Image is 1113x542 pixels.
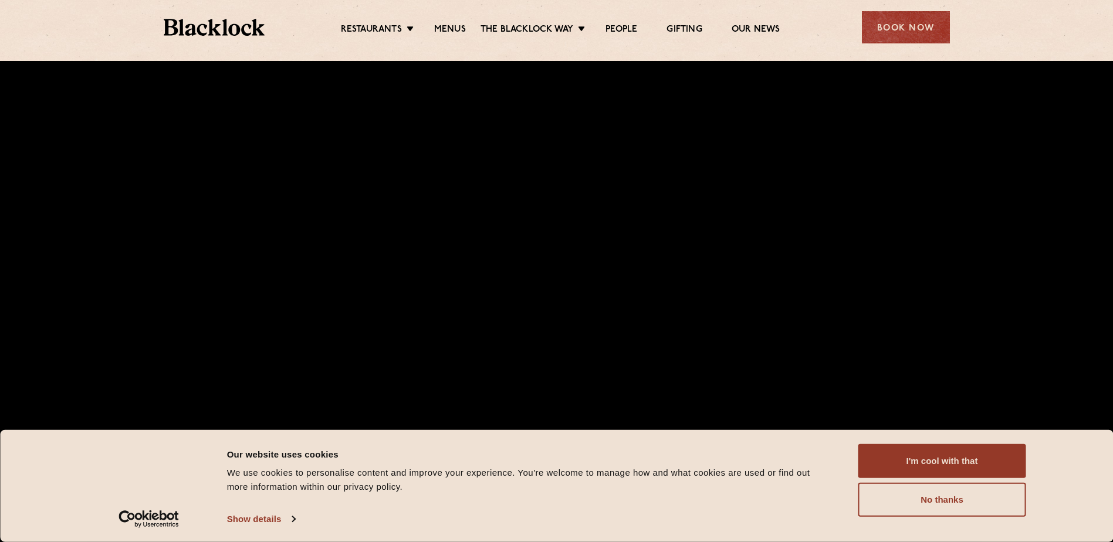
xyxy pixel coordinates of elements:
button: No thanks [858,483,1026,517]
a: Usercentrics Cookiebot - opens in a new window [97,510,200,528]
a: Menus [434,24,466,37]
a: Show details [227,510,295,528]
img: BL_Textured_Logo-footer-cropped.svg [164,19,265,36]
a: Gifting [667,24,702,37]
div: Book Now [862,11,950,43]
button: I'm cool with that [858,444,1026,478]
a: The Blacklock Way [481,24,573,37]
a: Restaurants [341,24,402,37]
div: We use cookies to personalise content and improve your experience. You're welcome to manage how a... [227,466,832,494]
a: Our News [732,24,780,37]
a: People [605,24,637,37]
div: Our website uses cookies [227,447,832,461]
